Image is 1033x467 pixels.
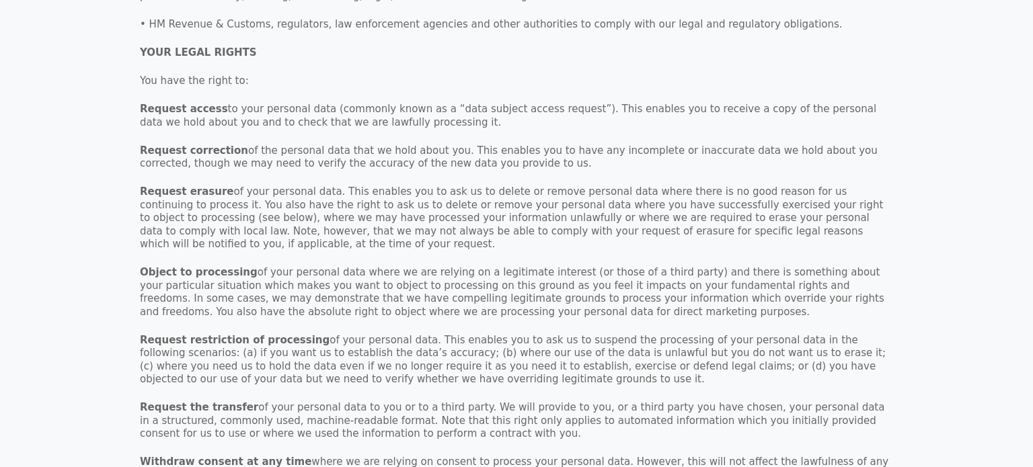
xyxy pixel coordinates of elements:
[140,266,893,319] p: of your personal data where we are relying on a legitimate interest (or those of a third party) a...
[140,334,893,386] p: of your personal data. This enables you to ask us to suspend the processing of your personal data...
[140,103,893,129] p: to your personal data (commonly known as a “data subject access request”). This enables you to re...
[140,144,248,157] strong: Request correction
[140,185,893,251] p: of your personal data. This enables you to ask us to delete or remove personal data where there i...
[140,18,893,32] p: • HM Revenue & Customs, regulators, law enforcement agencies and other authorities to comply with...
[140,334,330,346] strong: Request restriction of processing
[140,185,234,198] strong: Request erasure
[140,46,257,58] strong: YOUR LEGAL RIGHTS
[140,103,228,115] strong: Request access
[140,144,893,171] p: of the personal data that we hold about you. This enables you to have any incomplete or inaccurat...
[140,401,893,441] p: of your personal data to you or to a third party. We will provide to you, or a third party you ha...
[140,75,893,88] p: You have the right to:
[140,266,258,278] strong: Object to processing
[140,401,258,413] strong: Request the transfer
